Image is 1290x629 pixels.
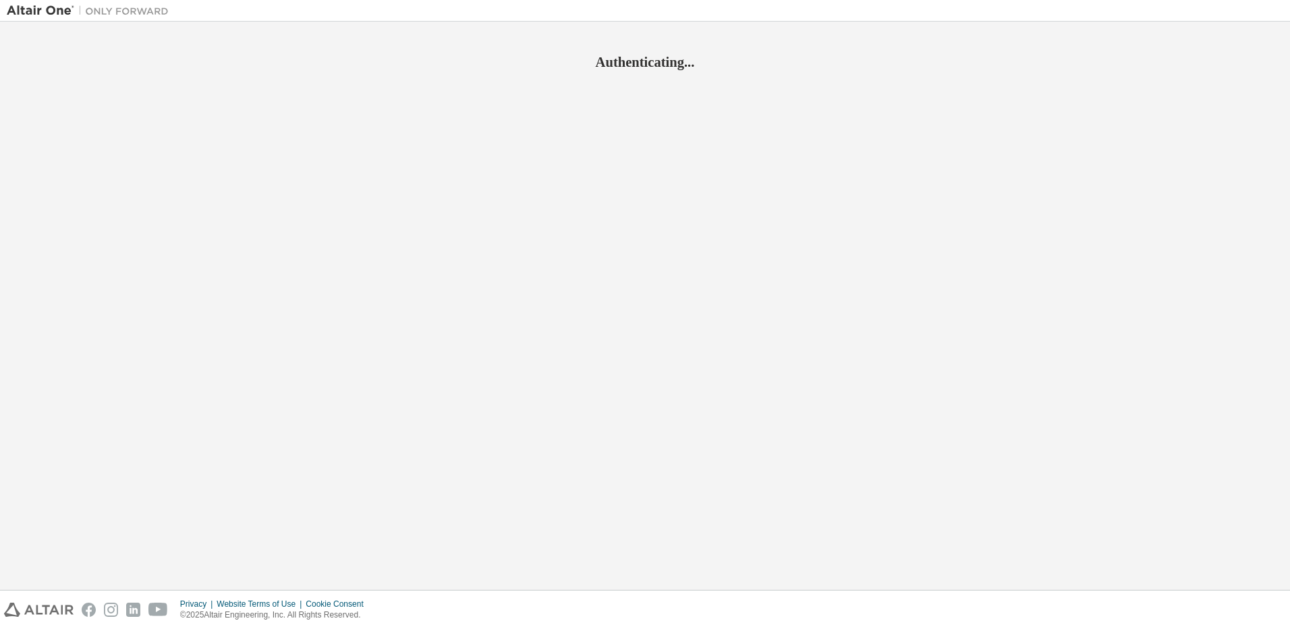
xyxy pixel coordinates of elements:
[148,603,168,617] img: youtube.svg
[217,599,306,609] div: Website Terms of Use
[82,603,96,617] img: facebook.svg
[104,603,118,617] img: instagram.svg
[4,603,74,617] img: altair_logo.svg
[180,599,217,609] div: Privacy
[7,53,1283,71] h2: Authenticating...
[306,599,371,609] div: Cookie Consent
[7,4,175,18] img: Altair One
[126,603,140,617] img: linkedin.svg
[180,609,372,621] p: © 2025 Altair Engineering, Inc. All Rights Reserved.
